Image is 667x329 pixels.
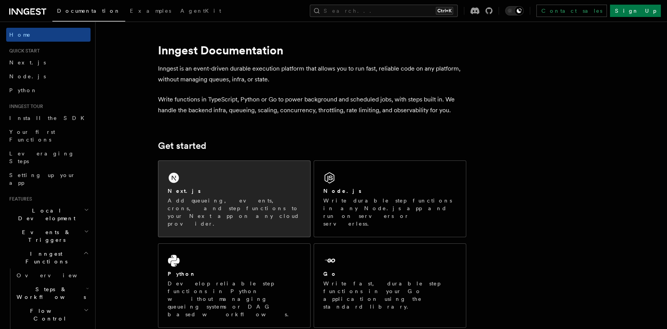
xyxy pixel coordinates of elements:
[158,43,466,57] h1: Inngest Documentation
[610,5,661,17] a: Sign Up
[9,115,89,121] span: Install the SDK
[158,243,311,328] a: PythonDevelop reliable step functions in Python without managing queueing systems or DAG based wo...
[6,125,91,147] a: Your first Functions
[158,160,311,237] a: Next.jsAdd queueing, events, crons, and step functions to your Next app on any cloud provider.
[6,228,84,244] span: Events & Triggers
[168,270,196,278] h2: Python
[323,187,361,195] h2: Node.js
[6,168,91,190] a: Setting up your app
[13,304,91,326] button: Flow Control
[323,280,457,310] p: Write fast, durable step functions in your Go application using the standard library.
[125,2,176,21] a: Examples
[436,7,453,15] kbd: Ctrl+K
[180,8,221,14] span: AgentKit
[158,63,466,85] p: Inngest is an event-driven durable execution platform that allows you to run fast, reliable code ...
[9,172,76,186] span: Setting up your app
[9,129,55,143] span: Your first Functions
[6,83,91,97] a: Python
[6,247,91,268] button: Inngest Functions
[6,225,91,247] button: Events & Triggers
[6,250,83,265] span: Inngest Functions
[13,307,84,322] span: Flow Control
[57,8,121,14] span: Documentation
[52,2,125,22] a: Documentation
[6,69,91,83] a: Node.js
[6,196,32,202] span: Features
[13,282,91,304] button: Steps & Workflows
[158,94,466,116] p: Write functions in TypeScript, Python or Go to power background and scheduled jobs, with steps bu...
[9,31,31,39] span: Home
[6,103,43,110] span: Inngest tour
[158,140,206,151] a: Get started
[6,111,91,125] a: Install the SDK
[6,207,84,222] span: Local Development
[130,8,171,14] span: Examples
[536,5,607,17] a: Contact sales
[6,28,91,42] a: Home
[168,280,301,318] p: Develop reliable step functions in Python without managing queueing systems or DAG based workflows.
[9,73,46,79] span: Node.js
[310,5,458,17] button: Search...Ctrl+K
[9,87,37,93] span: Python
[323,270,337,278] h2: Go
[314,160,466,237] a: Node.jsWrite durable step functions in any Node.js app and run on servers or serverless.
[505,6,524,15] button: Toggle dark mode
[13,268,91,282] a: Overview
[13,285,86,301] span: Steps & Workflows
[6,147,91,168] a: Leveraging Steps
[6,48,40,54] span: Quick start
[6,56,91,69] a: Next.js
[9,150,74,164] span: Leveraging Steps
[9,59,46,66] span: Next.js
[168,197,301,228] p: Add queueing, events, crons, and step functions to your Next app on any cloud provider.
[323,197,457,228] p: Write durable step functions in any Node.js app and run on servers or serverless.
[176,2,226,21] a: AgentKit
[168,187,201,195] h2: Next.js
[17,272,96,278] span: Overview
[6,204,91,225] button: Local Development
[314,243,466,328] a: GoWrite fast, durable step functions in your Go application using the standard library.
